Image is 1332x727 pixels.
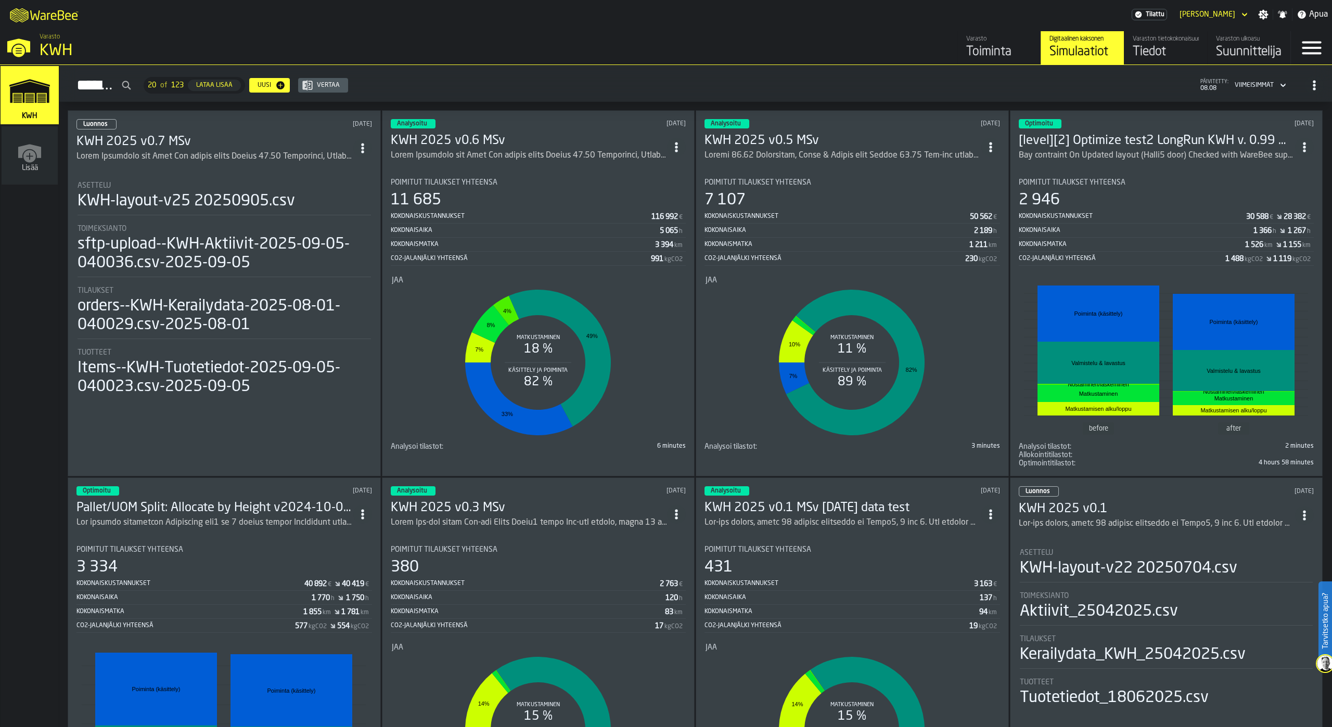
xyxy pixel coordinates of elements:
[391,149,668,162] div: Minor Assigment and Item Set issues fixed Latest 28.08 Assignment, Items & Orders data Latest 28....
[854,443,1000,450] div: 3 minutes
[1302,242,1311,249] span: km
[392,643,403,652] span: Jaa
[78,225,371,277] div: stat-Toimeksianto
[391,546,686,554] div: Title
[76,558,118,577] div: 3 334
[391,443,536,451] div: Title
[76,134,353,150] h3: KWH 2025 v0.7 MSv
[705,178,1000,266] div: stat-Poimitut tilaukset yhteensä
[76,500,353,516] div: Pallet/UOM Split: Allocate by Height v2024-10-09 MN KWH v0.91
[76,516,353,529] div: Lor ipsumdo sitametcon Adipiscing eli1 se 7 doeius tempor IncIdidunt utlaboree do M-aliqu eni adm...
[392,276,403,284] span: Jaa
[331,595,335,602] span: h
[705,178,1000,187] div: Title
[1019,538,1314,709] section: card-SimulationDashboardCard-draft
[1188,120,1314,127] div: Updated: 22.8.2025 klo 17.21.40 Created: 2.5.2024 klo 12.25.03
[1270,214,1273,221] span: €
[540,443,686,450] div: 6 minutes
[993,595,997,602] span: h
[1246,213,1269,221] div: Stat Arvo
[1168,443,1314,450] div: 2 minutes
[1019,178,1314,266] div: stat-Poimitut tilaukset yhteensä
[561,120,686,127] div: Updated: 5.9.2025 klo 8.46.28 Created: 3.9.2025 klo 16.43.23
[298,78,348,93] button: button-Vertaa
[655,241,673,249] div: Stat Arvo
[1026,488,1050,495] span: Luonnos
[1019,149,1296,162] div: Bay contraint On Updated layout (Halli5 door) Checked with WareBee support
[341,608,360,616] div: Stat Arvo
[1019,178,1314,187] div: Title
[1283,241,1301,249] div: Stat Arvo
[705,443,1000,451] div: stat-Analysoi tilastot:
[1146,11,1164,18] span: Tilattu
[1019,178,1125,187] span: Poimitut tilaukset yhteensä
[391,516,668,529] div: Minor Lay-out fixes Lay-out Added Halli1 racks Lay-out update, added 33 missing locations in Hall...
[391,558,419,577] div: 380
[295,622,308,630] div: Stat Arvo
[979,608,988,616] div: Stat Arvo
[1307,228,1311,235] span: h
[706,276,999,284] div: Title
[957,31,1041,64] a: link-to-/wh/i/4fb45246-3b77-4bb5-b880-c337c3c5facb/feed/
[1019,255,1226,262] div: CO2-jalanjälki yhteensä
[365,581,369,588] span: €
[1019,451,1314,459] div: stat-Allokointitilastot:
[1019,459,1164,468] div: Title
[391,580,660,587] div: Kokonaiskustannukset
[76,516,353,529] div: Opt without allocation Highmovers top3 on 2 pallet places FinPallets allocated to S-aisle and end...
[993,228,997,235] span: h
[705,558,733,577] div: 431
[705,546,1000,554] div: Title
[245,121,372,128] div: Updated: 5.9.2025 klo 15.15.27 Created: 5.9.2025 klo 8.38.38
[1020,549,1313,582] div: stat-Asettelu
[979,623,997,630] span: kgCO2
[337,622,350,630] div: Stat Arvo
[1292,8,1332,21] label: button-toggle-Apua
[382,110,695,476] div: ItemListCard-DashboardItemContainer
[1020,559,1237,578] div: KWH-layout-v22 20250704.csv
[188,80,241,91] button: button-Lataa lisää
[1019,459,1314,468] div: stat-Optimointitilastot:
[346,594,364,602] div: Stat Arvo
[705,191,746,210] div: 7 107
[1273,9,1292,20] label: button-toggle-Ilmoitukset
[665,608,673,616] div: Stat Arvo
[969,622,978,630] div: Stat Arvo
[1020,592,1313,600] div: Title
[1216,35,1282,43] div: Varaston ulkoasu
[76,608,303,615] div: Kokonaismatka
[1019,213,1247,220] div: Kokonaiskustannukset
[1019,119,1061,128] div: status-3 2
[1019,451,1164,459] div: Title
[1320,582,1331,659] label: Tarvitsetko apua?
[78,287,371,339] div: stat-Tilaukset
[1049,44,1116,60] div: Simulaatiot
[1020,635,1313,643] div: Title
[966,35,1032,43] div: Varasto
[1019,486,1059,497] div: status-0 2
[78,181,371,190] div: Title
[705,486,749,496] div: status-3 2
[78,225,126,233] span: Toimeksianto
[993,214,997,221] span: €
[20,112,40,120] span: KWH
[651,255,663,263] div: Stat Arvo
[1020,549,1313,557] div: Title
[68,110,381,476] div: ItemListCard-DashboardItemContainer
[966,44,1032,60] div: Toiminta
[392,276,685,284] div: Title
[78,225,371,233] div: Title
[1273,228,1276,235] span: h
[1019,443,1164,451] div: Title
[1245,241,1263,249] div: Stat Arvo
[1019,517,1296,530] div: Lor-ips dolors, ametc 98 adipisc elitseddo ei Tempo5, 9 inc 6. Utl etdolor magnaaliqu Enimadmini ...
[1133,44,1199,60] div: Tiedot
[705,255,965,262] div: CO2-jalanjälki yhteensä
[76,150,353,163] div: Lorem Ipsumdolo sit Amet Con adipis elits Doeius 47.50 Temporinci, Utlab & Etdolo magn Aliqua 22....
[391,178,497,187] span: Poimitut tilaukset yhteensä
[1019,459,1075,468] span: Optimointitilastot:
[76,546,372,554] div: Title
[705,133,981,149] h3: KWH 2025 v0.5 MSv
